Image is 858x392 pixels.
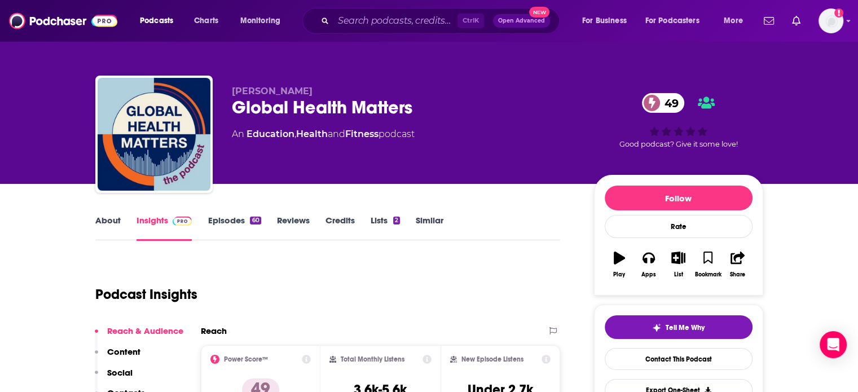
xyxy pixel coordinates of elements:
div: List [674,271,683,278]
img: User Profile [819,8,843,33]
div: 60 [250,217,261,224]
a: Health [296,129,328,139]
button: open menu [638,12,716,30]
a: Show notifications dropdown [787,11,805,30]
button: Content [95,346,140,367]
p: Reach & Audience [107,325,183,336]
div: 49Good podcast? Give it some love! [594,86,763,156]
button: open menu [574,12,641,30]
button: Bookmark [693,244,723,285]
div: 2 [393,217,400,224]
img: Podchaser - Follow, Share and Rate Podcasts [9,10,117,32]
h2: Total Monthly Listens [341,355,404,363]
button: open menu [232,12,295,30]
span: Podcasts [140,13,173,29]
button: Reach & Audience [95,325,183,346]
button: Apps [634,244,663,285]
h2: Power Score™ [224,355,268,363]
span: Ctrl K [457,14,484,28]
button: tell me why sparkleTell Me Why [605,315,753,339]
p: Content [107,346,140,357]
img: Global Health Matters [98,78,210,191]
img: tell me why sparkle [652,323,661,332]
span: 49 [653,93,684,113]
div: Bookmark [694,271,721,278]
h2: Reach [201,325,227,336]
button: open menu [132,12,188,30]
button: Share [723,244,752,285]
div: Open Intercom Messenger [820,331,847,358]
button: Show profile menu [819,8,843,33]
span: Tell Me Why [666,323,705,332]
span: Monitoring [240,13,280,29]
div: Apps [641,271,656,278]
h2: New Episode Listens [461,355,523,363]
a: Lists2 [371,215,400,241]
span: Open Advanced [498,18,545,24]
h1: Podcast Insights [95,286,197,303]
a: Reviews [277,215,310,241]
div: Share [730,271,745,278]
a: 49 [642,93,684,113]
a: Charts [187,12,225,30]
a: Contact This Podcast [605,348,753,370]
span: [PERSON_NAME] [232,86,313,96]
button: Open AdvancedNew [493,14,550,28]
span: For Podcasters [645,13,699,29]
span: Logged in as StraussPodchaser [819,8,843,33]
button: Social [95,367,133,388]
button: List [663,244,693,285]
img: Podchaser Pro [173,217,192,226]
span: , [294,129,296,139]
span: and [328,129,345,139]
button: open menu [716,12,757,30]
a: Similar [416,215,443,241]
p: Social [107,367,133,378]
span: New [529,7,549,17]
span: More [724,13,743,29]
a: InsightsPodchaser Pro [137,215,192,241]
input: Search podcasts, credits, & more... [333,12,457,30]
button: Follow [605,186,753,210]
a: Episodes60 [208,215,261,241]
a: Credits [325,215,355,241]
a: Fitness [345,129,379,139]
a: Show notifications dropdown [759,11,778,30]
div: Rate [605,215,753,238]
span: Good podcast? Give it some love! [619,140,738,148]
a: About [95,215,121,241]
span: Charts [194,13,218,29]
div: Play [613,271,625,278]
span: For Business [582,13,627,29]
svg: Add a profile image [834,8,843,17]
a: Education [247,129,294,139]
div: An podcast [232,127,415,141]
button: Play [605,244,634,285]
div: Search podcasts, credits, & more... [313,8,570,34]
